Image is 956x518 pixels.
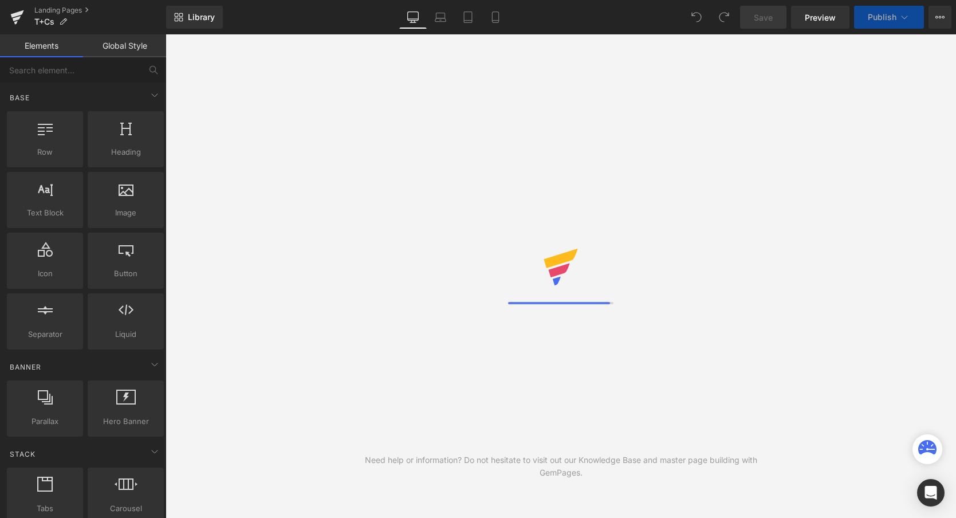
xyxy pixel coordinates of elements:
a: Tablet [454,6,482,29]
a: Global Style [83,34,166,57]
button: Redo [713,6,735,29]
span: Row [10,146,80,158]
span: Banner [9,362,42,372]
span: Stack [9,449,37,460]
a: Landing Pages [34,6,166,15]
div: Need help or information? Do not hesitate to visit out our Knowledge Base and master page buildin... [363,454,758,479]
span: Publish [868,13,896,22]
span: Base [9,92,31,103]
span: Button [91,268,160,280]
span: T+Cs [34,17,54,26]
span: Save [754,11,773,23]
span: Text Block [10,207,80,219]
span: Preview [805,11,836,23]
a: Preview [791,6,849,29]
a: Laptop [427,6,454,29]
span: Carousel [91,503,160,515]
span: Separator [10,328,80,340]
span: Liquid [91,328,160,340]
button: Publish [854,6,924,29]
span: Parallax [10,415,80,427]
a: Mobile [482,6,509,29]
button: Undo [685,6,708,29]
a: Desktop [399,6,427,29]
span: Tabs [10,503,80,515]
span: Library [188,12,215,22]
span: Image [91,207,160,219]
span: Hero Banner [91,415,160,427]
div: Open Intercom Messenger [917,479,945,507]
span: Heading [91,146,160,158]
span: Icon [10,268,80,280]
a: New Library [166,6,223,29]
button: More [929,6,951,29]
